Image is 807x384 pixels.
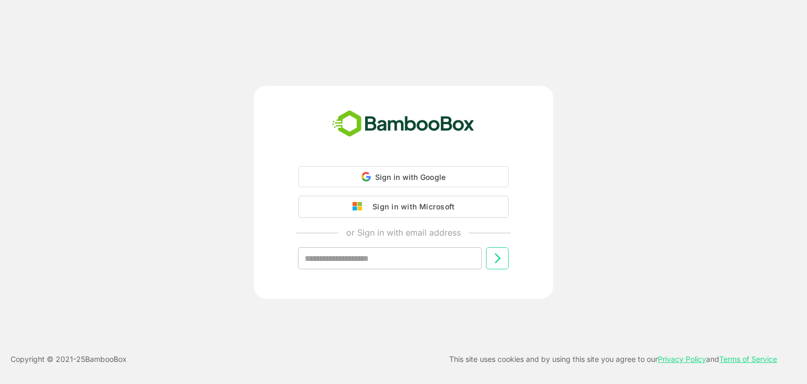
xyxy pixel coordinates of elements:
[658,355,706,363] a: Privacy Policy
[719,355,777,363] a: Terms of Service
[326,107,480,142] img: bamboobox
[353,202,367,211] img: google
[298,166,509,187] div: Sign in with Google
[449,353,777,366] p: This site uses cookies and by using this site you agree to our and
[346,226,461,239] p: or Sign in with email address
[375,173,446,181] span: Sign in with Google
[298,196,509,218] button: Sign in with Microsoft
[367,200,454,214] div: Sign in with Microsoft
[11,353,127,366] p: Copyright © 2021- 25 BambooBox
